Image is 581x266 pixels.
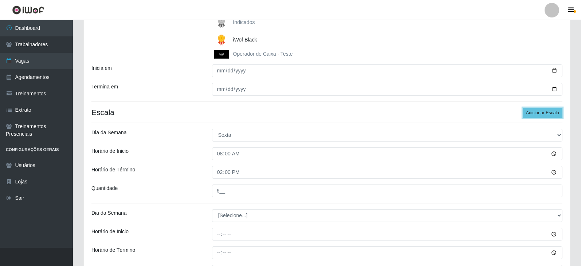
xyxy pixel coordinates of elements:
img: CoreUI Logo [12,5,44,15]
img: Indicados [214,15,232,30]
input: 00:00 [212,228,562,241]
label: Termina em [91,83,118,91]
span: Operador de Caixa - Teste [233,51,293,57]
label: Horário de Término [91,246,135,254]
label: Horário de Inicio [91,228,129,235]
span: Indicados [233,19,255,25]
input: Informe a quantidade... [212,184,562,197]
label: Horário de Inicio [91,147,129,155]
span: iWof Black [233,37,257,43]
input: 00:00 [212,147,562,160]
label: Dia da Semana [91,209,127,217]
label: Horário de Término [91,166,135,174]
img: iWof Black [214,33,232,47]
label: Dia da Semana [91,129,127,136]
input: 00/00/0000 [212,64,562,77]
input: 00/00/0000 [212,83,562,96]
label: Inicia em [91,64,112,72]
button: Adicionar Escala [523,108,562,118]
label: Quantidade [91,184,118,192]
input: 00:00 [212,246,562,259]
img: Operador de Caixa - Teste [214,50,232,59]
h4: Escala [91,108,562,117]
input: 00:00 [212,166,562,179]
